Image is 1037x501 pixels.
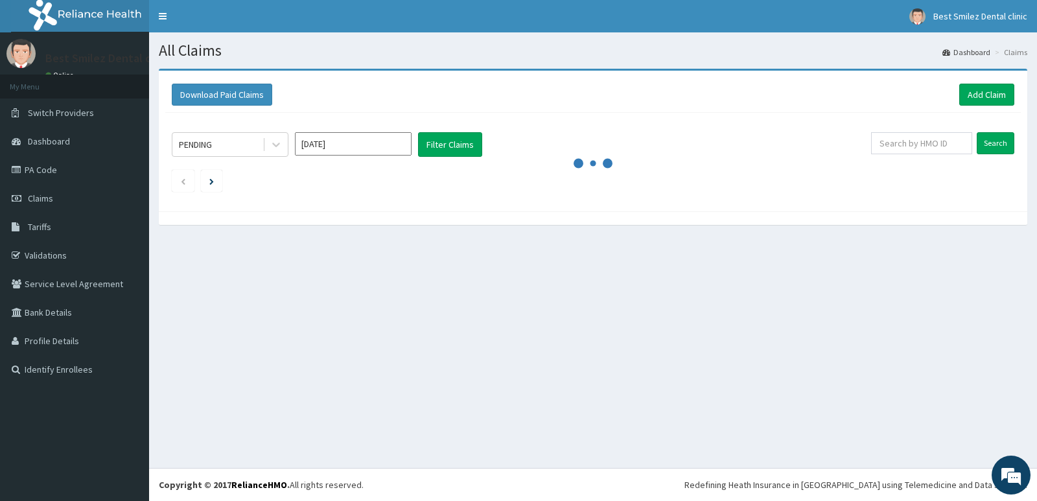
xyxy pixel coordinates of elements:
[418,132,482,157] button: Filter Claims
[75,163,179,294] span: We're online!
[942,47,990,58] a: Dashboard
[179,138,212,151] div: PENDING
[28,221,51,233] span: Tariffs
[24,65,52,97] img: d_794563401_company_1708531726252_794563401
[28,192,53,204] span: Claims
[67,73,218,89] div: Chat with us now
[45,52,172,64] p: Best Smilez Dental clinic
[28,135,70,147] span: Dashboard
[172,84,272,106] button: Download Paid Claims
[6,39,36,68] img: User Image
[933,10,1027,22] span: Best Smilez Dental clinic
[28,107,94,119] span: Switch Providers
[295,132,412,156] input: Select Month and Year
[149,468,1037,501] footer: All rights reserved.
[159,42,1027,59] h1: All Claims
[6,354,247,399] textarea: Type your message and hit 'Enter'
[213,6,244,38] div: Minimize live chat window
[871,132,973,154] input: Search by HMO ID
[231,479,287,491] a: RelianceHMO
[180,175,186,187] a: Previous page
[992,47,1027,58] li: Claims
[684,478,1027,491] div: Redefining Heath Insurance in [GEOGRAPHIC_DATA] using Telemedicine and Data Science!
[209,175,214,187] a: Next page
[959,84,1014,106] a: Add Claim
[909,8,926,25] img: User Image
[159,479,290,491] strong: Copyright © 2017 .
[977,132,1014,154] input: Search
[45,71,76,80] a: Online
[574,144,612,183] svg: audio-loading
